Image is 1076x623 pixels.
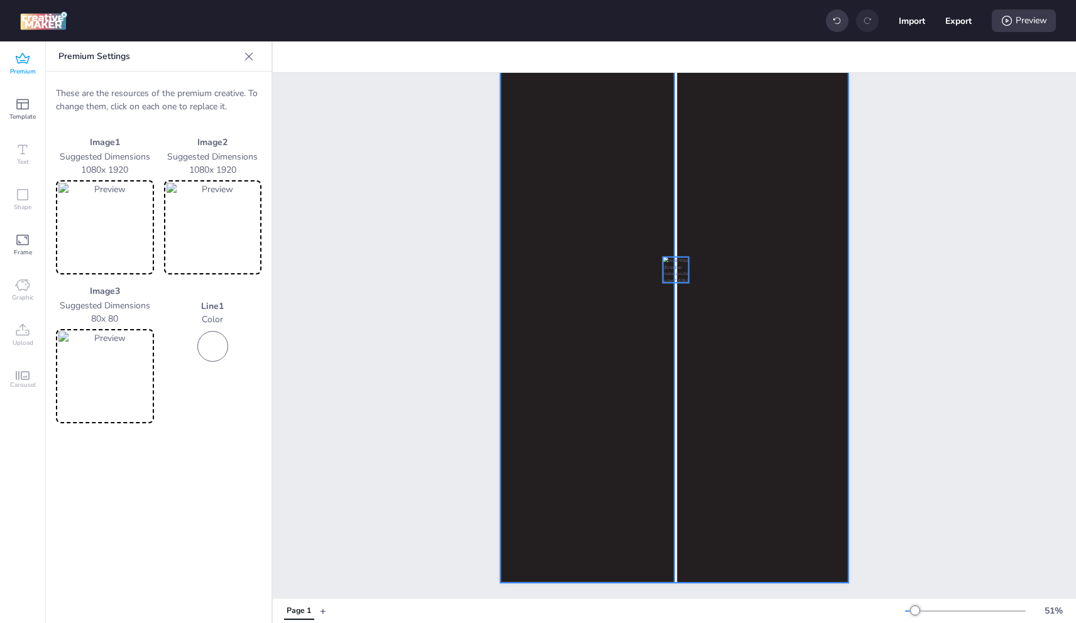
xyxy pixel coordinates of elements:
[14,202,31,212] span: Shape
[56,284,154,298] p: Image 3
[9,112,36,122] span: Template
[167,183,260,272] img: Preview
[10,67,36,77] span: Premium
[13,338,33,348] span: Upload
[945,8,972,34] button: Export
[287,605,311,617] div: Page 1
[14,247,32,257] span: Frame
[899,8,925,34] button: Import
[164,150,262,163] p: Suggested Dimensions
[164,136,262,149] p: Image 2
[58,41,239,72] p: Premium Settings
[278,600,320,622] div: Tabs
[1038,604,1068,617] div: 51 %
[58,332,151,421] img: Preview
[164,300,262,313] p: Line 1
[12,293,34,303] span: Graphic
[56,299,154,312] p: Suggested Dimensions
[58,183,151,272] img: Preview
[164,163,262,176] p: 1080 x 1920
[10,380,36,390] span: Carousel
[56,136,154,149] p: Image 1
[20,11,67,30] img: logo Creative Maker
[56,312,154,325] p: 80 x 80
[164,313,262,326] p: Color
[17,157,29,167] span: Text
[992,9,1056,32] div: Preview
[56,150,154,163] p: Suggested Dimensions
[56,163,154,176] p: 1080 x 1920
[56,87,261,113] p: These are the resources of the premium creative. To change them, click on each one to replace it.
[320,600,326,622] button: +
